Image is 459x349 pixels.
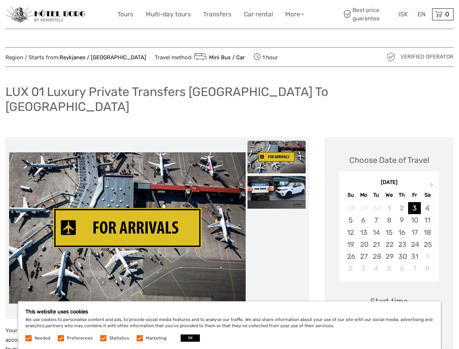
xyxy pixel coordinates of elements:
label: Preferences [67,335,93,341]
div: Choose Sunday, November 2nd, 2025 [344,262,357,274]
div: Choose Saturday, November 8th, 2025 [421,262,434,274]
button: Next Month [427,181,438,192]
div: Choose Wednesday, October 22nd, 2025 [383,238,395,250]
div: [DATE] [339,179,439,186]
div: Choose Sunday, October 5th, 2025 [344,214,357,226]
label: Marketing [146,335,166,341]
span: Travel method: [155,52,245,62]
a: Car rental [244,9,273,20]
div: Not available Wednesday, October 1st, 2025 [383,202,395,214]
a: Multi-day tours [146,9,191,20]
a: Mini Bus / Car [193,54,245,61]
div: Choose Monday, October 20th, 2025 [357,238,370,250]
div: Choose Thursday, October 30th, 2025 [395,250,408,262]
h5: This website uses cookies [25,309,434,315]
a: Transfers [203,9,231,20]
div: Not available Monday, September 29th, 2025 [357,202,370,214]
div: EN [414,8,429,20]
div: Choose Tuesday, October 14th, 2025 [370,226,383,238]
div: Choose Saturday, October 4th, 2025 [421,202,434,214]
div: month 2025-10 [341,202,436,274]
div: Choose Thursday, November 6th, 2025 [395,262,408,274]
div: Choose Friday, October 24th, 2025 [408,238,421,250]
span: Region / Starts from: [5,54,146,61]
div: Choose Saturday, October 25th, 2025 [421,238,434,250]
a: Reykjanes / [GEOGRAPHIC_DATA] [60,54,146,61]
div: Choose Saturday, November 1st, 2025 [421,250,434,262]
label: Statistics [109,335,129,341]
button: OK [181,334,200,342]
div: Choose Monday, October 13th, 2025 [357,226,370,238]
span: 1 hour [254,52,278,62]
div: Choose Wednesday, November 5th, 2025 [383,262,395,274]
div: Choose Tuesday, October 21st, 2025 [370,238,383,250]
div: Choose Wednesday, October 29th, 2025 [383,250,395,262]
img: d17cabca94be4cdf9a944f0c6cf5d444_slider_thumbnail.jpg [247,141,306,173]
div: Not available Thursday, October 2nd, 2025 [395,202,408,214]
div: Choose Wednesday, October 15th, 2025 [383,226,395,238]
span: Verified Operator [400,53,454,61]
span: 0 [444,11,450,18]
div: Choose Friday, October 3rd, 2025 [408,202,421,214]
h1: LUX 01 Luxury Private Transfers [GEOGRAPHIC_DATA] To [GEOGRAPHIC_DATA] [5,84,454,114]
div: Choose Friday, October 17th, 2025 [408,226,421,238]
div: Choose Sunday, October 26th, 2025 [344,250,357,262]
span: Best price guarantee [342,6,393,22]
div: Choose Monday, October 6th, 2025 [357,214,370,226]
div: Choose Saturday, October 11th, 2025 [421,214,434,226]
div: Choose Thursday, October 9th, 2025 [395,214,408,226]
div: Fr [408,190,421,200]
div: We use cookies to personalise content and ads, to provide social media features and to analyse ou... [18,301,441,349]
div: Choose Wednesday, October 8th, 2025 [383,214,395,226]
div: Choose Tuesday, November 4th, 2025 [370,262,383,274]
div: Th [395,190,408,200]
a: Tours [117,9,133,20]
div: Choose Monday, November 3rd, 2025 [357,262,370,274]
div: Choose Sunday, October 12th, 2025 [344,226,357,238]
div: Mo [357,190,370,200]
a: More [285,9,304,20]
div: Start time [370,296,408,307]
div: We [383,190,395,200]
img: 16fb447c7d50440eaa484c9a0dbf045b_slider_thumbnail.jpeg [247,176,306,209]
div: Choose Saturday, October 18th, 2025 [421,226,434,238]
div: Choose Friday, November 7th, 2025 [408,262,421,274]
div: Choose Friday, October 10th, 2025 [408,214,421,226]
span: ISK [398,11,408,18]
div: Choose Thursday, October 16th, 2025 [395,226,408,238]
div: Sa [421,190,434,200]
div: Choose Sunday, October 19th, 2025 [344,238,357,250]
img: verified_operator_grey_128.png [385,51,397,63]
div: Choose Friday, October 31st, 2025 [408,250,421,262]
div: Choose Monday, October 27th, 2025 [357,250,370,262]
div: Choose Tuesday, October 28th, 2025 [370,250,383,262]
div: Tu [370,190,383,200]
div: Choose Date of Travel [349,155,429,166]
div: Not available Tuesday, September 30th, 2025 [370,202,383,214]
div: Su [344,190,357,200]
div: Choose Tuesday, October 7th, 2025 [370,214,383,226]
div: Choose Thursday, October 23rd, 2025 [395,238,408,250]
label: Needed [35,335,50,341]
img: d17cabca94be4cdf9a944f0c6cf5d444_main_slider.jpg [9,152,246,304]
div: Not available Sunday, September 28th, 2025 [344,202,357,214]
img: 97-048fac7b-21eb-4351-ac26-83e096b89eb3_logo_small.jpg [5,7,85,23]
